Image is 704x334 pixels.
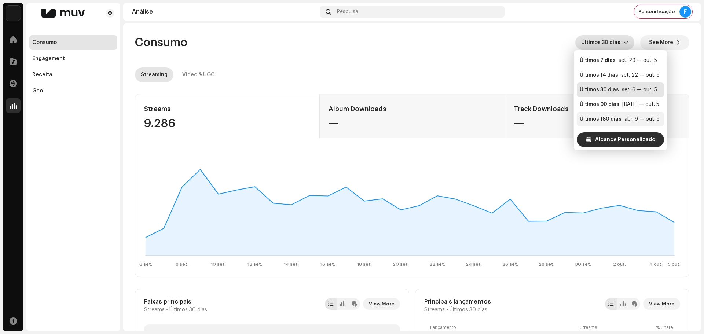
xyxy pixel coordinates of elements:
[580,57,616,64] div: Últimos 7 dias
[450,307,487,313] span: Últimos 30 dias
[623,35,628,50] div: dropdown trigger
[6,6,21,21] img: 56eeb297-7269-4a48-bf6b-d4ffa91748c0
[514,118,680,129] div: —
[643,298,680,310] button: View More
[577,126,664,141] li: Últimos 365 dias
[424,307,445,313] span: Streams
[514,103,680,115] div: Track Downloads
[613,262,626,267] text: 2 out.
[329,118,495,129] div: —
[638,9,675,15] span: Personificação
[649,35,673,50] span: See More
[32,56,65,62] div: Engagement
[430,324,577,330] div: Lançamento
[580,86,619,93] div: Últimos 30 dias
[577,97,664,112] li: Últimos 90 dias
[649,262,663,267] text: 4 out.
[139,262,152,267] text: 6 set.
[619,57,657,64] div: set. 29 — out. 5
[640,35,689,50] button: See More
[29,35,117,50] re-m-nav-item: Consumo
[580,101,619,108] div: Últimos 90 dias
[357,262,372,267] text: 18 set.
[337,9,358,15] span: Pesquisa
[622,86,657,93] div: set. 6 — out. 5
[32,72,52,78] div: Receita
[580,115,621,123] div: Últimos 180 dias
[574,50,667,144] ul: Option List
[581,35,623,50] span: Últimos 30 dias
[166,307,168,313] span: •
[329,103,495,115] div: Album Downloads
[656,324,674,330] div: % Share
[393,262,409,267] text: 20 set.
[247,262,262,267] text: 12 set.
[580,71,618,79] div: Últimos 14 dias
[429,262,445,267] text: 22 set.
[446,307,448,313] span: •
[141,67,168,82] div: Streaming
[132,9,317,15] div: Análise
[580,324,653,330] div: Streams
[575,262,591,267] text: 30 set.
[32,40,57,45] div: Consumo
[424,298,491,305] div: Principais lançamentos
[320,262,335,267] text: 16 set.
[144,118,311,129] div: 9.286
[577,68,664,82] li: Últimos 14 dias
[135,35,187,50] span: Consumo
[29,67,117,82] re-m-nav-item: Receita
[649,297,674,311] span: View More
[595,132,655,147] span: Alcance Personalizado
[284,262,299,267] text: 14 set.
[363,298,400,310] button: View More
[144,103,311,115] div: Streams
[176,262,188,267] text: 8 set.
[577,82,664,97] li: Últimos 30 dias
[211,262,226,267] text: 10 set.
[577,112,664,126] li: Últimos 180 dias
[577,53,664,68] li: Últimos 7 dias
[32,88,43,94] div: Geo
[369,297,394,311] span: View More
[679,6,691,18] div: F
[182,67,215,82] div: Video & UGC
[144,307,165,313] span: Streams
[466,262,482,267] text: 24 set.
[668,262,681,267] text: 5 out.
[539,262,554,267] text: 28 set.
[29,51,117,66] re-m-nav-item: Engagement
[622,101,659,108] div: [DATE] — out. 5
[144,298,207,305] div: Faixas principais
[32,9,94,18] img: f77bf5ec-4a23-4510-a1cc-4059496b916a
[621,71,660,79] div: set. 22 — out. 5
[169,307,207,313] span: Últimos 30 dias
[29,84,117,98] re-m-nav-item: Geo
[624,115,660,123] div: abr. 9 — out. 5
[502,262,518,267] text: 26 set.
